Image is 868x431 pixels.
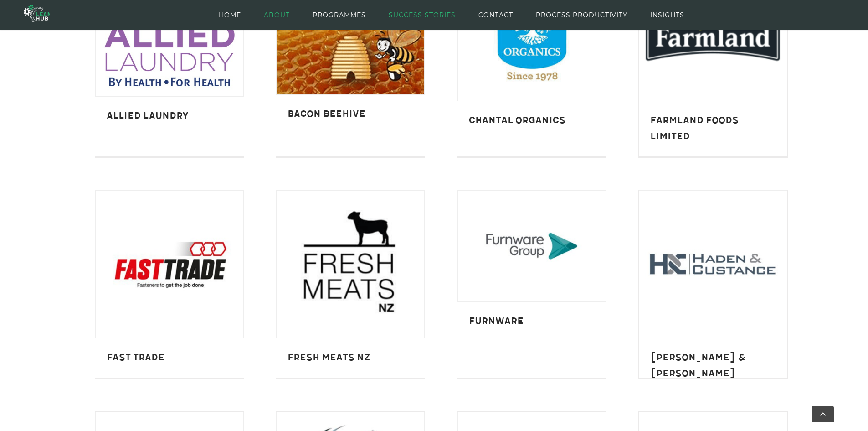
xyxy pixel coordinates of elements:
[650,352,746,379] a: [PERSON_NAME] & [PERSON_NAME]
[288,109,365,119] a: Bacon Beehive
[650,115,739,142] a: Farmland Foods Limited
[107,110,188,121] a: Allied Laundry
[96,191,243,338] img: improve my business nz
[107,352,164,363] a: Fast Trade
[469,316,524,327] a: Furnware
[288,352,370,363] a: Fresh Meats NZ
[639,191,787,338] img: Lean manufacturing New Zealand
[469,115,565,126] a: Chantal Organics
[24,1,50,26] img: The Lean Hub | Optimising productivity with Lean Logo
